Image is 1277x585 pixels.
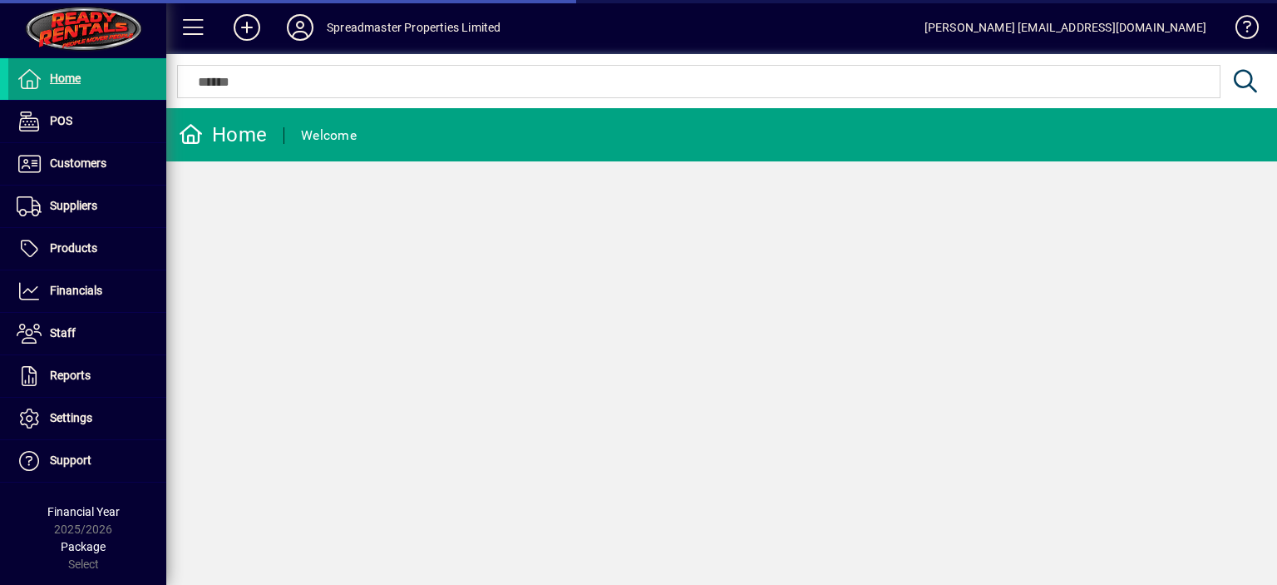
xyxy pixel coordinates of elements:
[61,540,106,553] span: Package
[1223,3,1256,57] a: Knowledge Base
[50,454,91,467] span: Support
[50,241,97,255] span: Products
[50,72,81,85] span: Home
[924,14,1206,41] div: [PERSON_NAME] [EMAIL_ADDRESS][DOMAIN_NAME]
[8,101,166,142] a: POS
[47,505,120,518] span: Financial Year
[179,121,267,148] div: Home
[50,411,92,424] span: Settings
[8,313,166,354] a: Staff
[50,199,97,212] span: Suppliers
[8,440,166,482] a: Support
[8,398,166,439] a: Settings
[8,355,166,397] a: Reports
[327,14,500,41] div: Spreadmaster Properties Limited
[8,270,166,312] a: Financials
[50,284,102,297] span: Financials
[8,143,166,185] a: Customers
[220,12,274,42] button: Add
[274,12,327,42] button: Profile
[50,369,91,382] span: Reports
[301,122,357,149] div: Welcome
[8,186,166,227] a: Suppliers
[50,156,106,170] span: Customers
[50,114,72,127] span: POS
[50,326,76,340] span: Staff
[8,228,166,270] a: Products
